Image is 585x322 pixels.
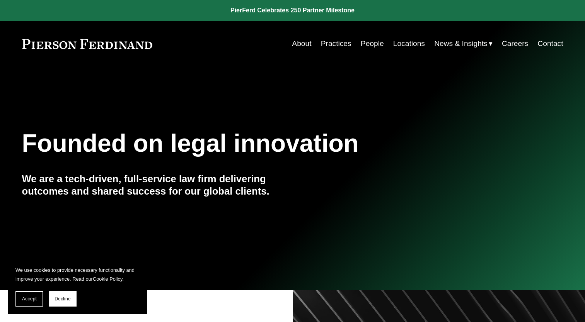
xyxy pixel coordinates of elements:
p: We use cookies to provide necessary functionality and improve your experience. Read our . [15,266,139,283]
a: People [361,36,384,51]
a: Contact [537,36,563,51]
h4: We are a tech-driven, full-service law firm delivering outcomes and shared success for our global... [22,173,293,198]
button: Decline [49,291,77,307]
a: About [292,36,311,51]
section: Cookie banner [8,258,147,314]
h1: Founded on legal innovation [22,129,473,158]
span: News & Insights [434,37,488,51]
button: Accept [15,291,43,307]
a: folder dropdown [434,36,493,51]
a: Cookie Policy [93,276,123,282]
a: Practices [321,36,351,51]
a: Careers [502,36,528,51]
a: Locations [393,36,425,51]
span: Decline [55,296,71,302]
span: Accept [22,296,37,302]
